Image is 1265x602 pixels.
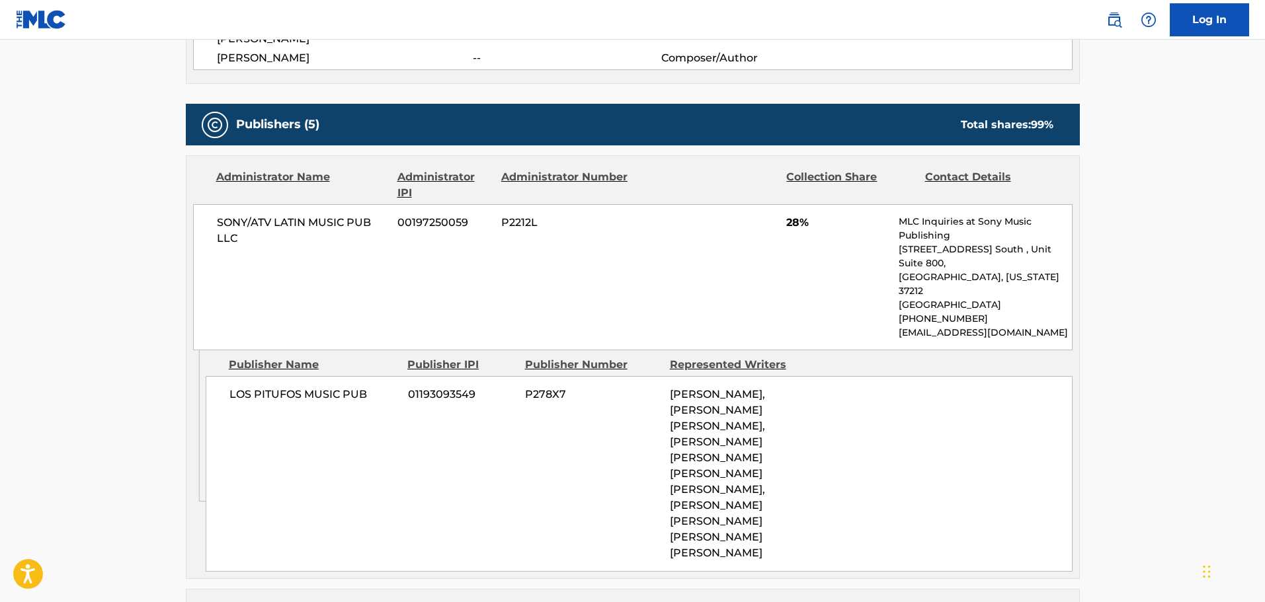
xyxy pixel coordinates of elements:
[1141,12,1157,28] img: help
[397,215,491,231] span: 00197250059
[899,215,1071,243] p: MLC Inquiries at Sony Music Publishing
[1106,12,1122,28] img: search
[397,169,491,201] div: Administrator IPI
[217,50,473,66] span: [PERSON_NAME]
[899,312,1071,326] p: [PHONE_NUMBER]
[661,50,833,66] span: Composer/Author
[786,169,915,201] div: Collection Share
[961,117,1053,133] div: Total shares:
[1031,118,1053,131] span: 99 %
[229,357,397,373] div: Publisher Name
[473,50,661,66] span: --
[899,326,1071,340] p: [EMAIL_ADDRESS][DOMAIN_NAME]
[786,215,889,231] span: 28%
[1203,552,1211,591] div: Drag
[899,298,1071,312] p: [GEOGRAPHIC_DATA]
[236,117,319,132] h5: Publishers (5)
[217,215,388,246] span: SONY/ATV LATIN MUSIC PUB LLC
[1170,3,1249,36] a: Log In
[525,387,660,402] span: P278X7
[670,357,805,373] div: Represented Writers
[501,169,630,201] div: Administrator Number
[501,215,630,231] span: P2212L
[407,357,515,373] div: Publisher IPI
[1101,7,1127,33] a: Public Search
[925,169,1053,201] div: Contact Details
[899,243,1071,270] p: [STREET_ADDRESS] South , Unit Suite 800,
[408,387,515,402] span: 01193093549
[207,117,223,133] img: Publishers
[1199,539,1265,602] iframe: Chat Widget
[670,388,765,559] span: [PERSON_NAME], [PERSON_NAME] [PERSON_NAME], [PERSON_NAME] [PERSON_NAME] [PERSON_NAME] [PERSON_NAM...
[1135,7,1162,33] div: Help
[899,270,1071,298] p: [GEOGRAPHIC_DATA], [US_STATE] 37212
[229,387,398,402] span: LOS PITUFOS MUSIC PUB
[216,169,388,201] div: Administrator Name
[16,10,67,29] img: MLC Logo
[525,357,660,373] div: Publisher Number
